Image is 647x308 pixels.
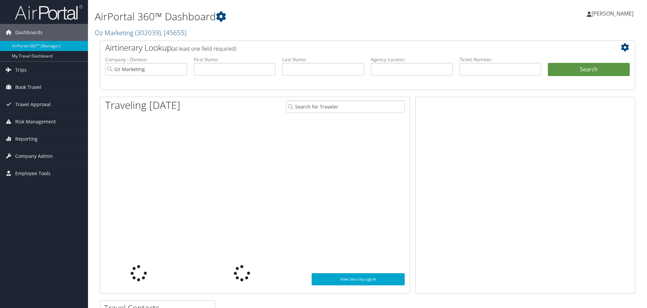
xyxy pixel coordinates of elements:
[587,3,640,24] a: [PERSON_NAME]
[548,63,630,76] button: Search
[105,42,585,53] h2: Airtinerary Lookup
[592,10,633,17] span: [PERSON_NAME]
[15,165,50,182] span: Employee Tools
[282,56,364,63] label: Last Name:
[371,56,453,63] label: Agency Locator:
[15,113,56,130] span: Risk Management
[161,28,186,37] span: , [ 45655 ]
[95,9,459,24] h1: AirPortal 360™ Dashboard
[194,56,276,63] label: First Name:
[15,24,43,41] span: Dashboards
[105,56,187,63] label: Company - Division:
[286,100,405,113] input: Search for Traveler
[15,148,53,165] span: Company Admin
[15,79,41,96] span: Book Travel
[312,273,405,285] a: View SecurityLogic®
[15,62,27,78] span: Trips
[172,45,236,52] span: (at least one field required)
[460,56,541,63] label: Ticket Number:
[15,4,83,20] img: airportal-logo.png
[15,96,51,113] span: Travel Approval
[95,28,186,37] a: Oz Marketing
[105,98,180,112] h1: Traveling [DATE]
[135,28,161,37] span: ( 302039 )
[15,131,38,147] span: Reporting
